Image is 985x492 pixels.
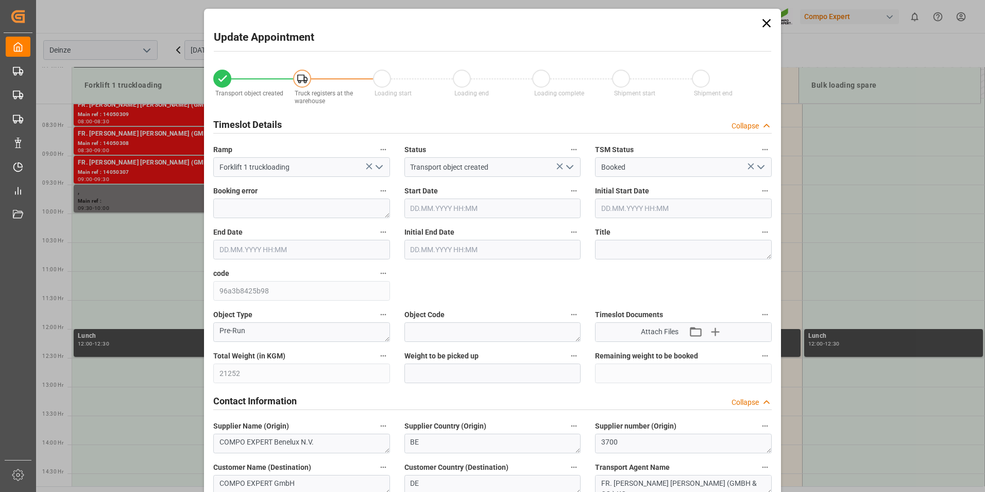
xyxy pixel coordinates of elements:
[595,434,772,453] textarea: 3700
[377,143,390,156] button: Ramp
[404,421,486,432] span: Supplier Country (Origin)
[732,397,759,408] div: Collapse
[370,159,386,175] button: open menu
[567,184,581,198] button: Start Date
[534,90,584,97] span: Loading complete
[595,186,649,196] span: Initial Start Date
[213,144,232,155] span: Ramp
[567,143,581,156] button: Status
[404,199,581,218] input: DD.MM.YYYY HH:MM
[377,267,390,280] button: code
[213,351,285,362] span: Total Weight (in KGM)
[213,186,258,196] span: Booking error
[758,143,772,156] button: TSM Status
[562,159,577,175] button: open menu
[641,326,678,337] span: Attach Files
[404,227,454,238] span: Initial End Date
[404,157,581,177] input: Type to search/select
[377,308,390,321] button: Object Type
[404,240,581,259] input: DD.MM.YYYY HH:MM
[213,462,311,473] span: Customer Name (Destination)
[567,461,581,474] button: Customer Country (Destination)
[213,322,390,342] textarea: Pre-Run
[758,184,772,198] button: Initial Start Date
[213,227,243,238] span: End Date
[214,29,314,46] h2: Update Appointment
[595,421,676,432] span: Supplier number (Origin)
[758,349,772,363] button: Remaining weight to be booked
[567,308,581,321] button: Object Code
[404,462,508,473] span: Customer Country (Destination)
[213,268,229,279] span: code
[295,90,353,105] span: Truck registers at the warehouse
[454,90,489,97] span: Loading end
[732,121,759,132] div: Collapse
[758,461,772,474] button: Transport Agent Name
[752,159,768,175] button: open menu
[213,240,390,259] input: DD.MM.YYYY HH:MM
[213,434,390,453] textarea: COMPO EXPERT Benelux N.V.
[404,434,581,453] textarea: BE
[377,349,390,363] button: Total Weight (in KGM)
[614,90,655,97] span: Shipment start
[567,349,581,363] button: Weight to be picked up
[377,461,390,474] button: Customer Name (Destination)
[213,157,390,177] input: Type to search/select
[213,309,252,320] span: Object Type
[377,184,390,198] button: Booking error
[758,419,772,433] button: Supplier number (Origin)
[377,419,390,433] button: Supplier Name (Origin)
[567,225,581,239] button: Initial End Date
[404,144,426,155] span: Status
[595,309,663,320] span: Timeslot Documents
[213,421,289,432] span: Supplier Name (Origin)
[694,90,733,97] span: Shipment end
[404,186,438,196] span: Start Date
[404,309,445,320] span: Object Code
[567,419,581,433] button: Supplier Country (Origin)
[595,462,670,473] span: Transport Agent Name
[215,90,283,97] span: Transport object created
[595,351,698,362] span: Remaining weight to be booked
[404,351,479,362] span: Weight to be picked up
[377,225,390,239] button: End Date
[595,144,634,155] span: TSM Status
[595,199,772,218] input: DD.MM.YYYY HH:MM
[595,227,610,238] span: Title
[758,225,772,239] button: Title
[758,308,772,321] button: Timeslot Documents
[213,118,282,132] h2: Timeslot Details
[213,394,297,408] h2: Contact Information
[375,90,412,97] span: Loading start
